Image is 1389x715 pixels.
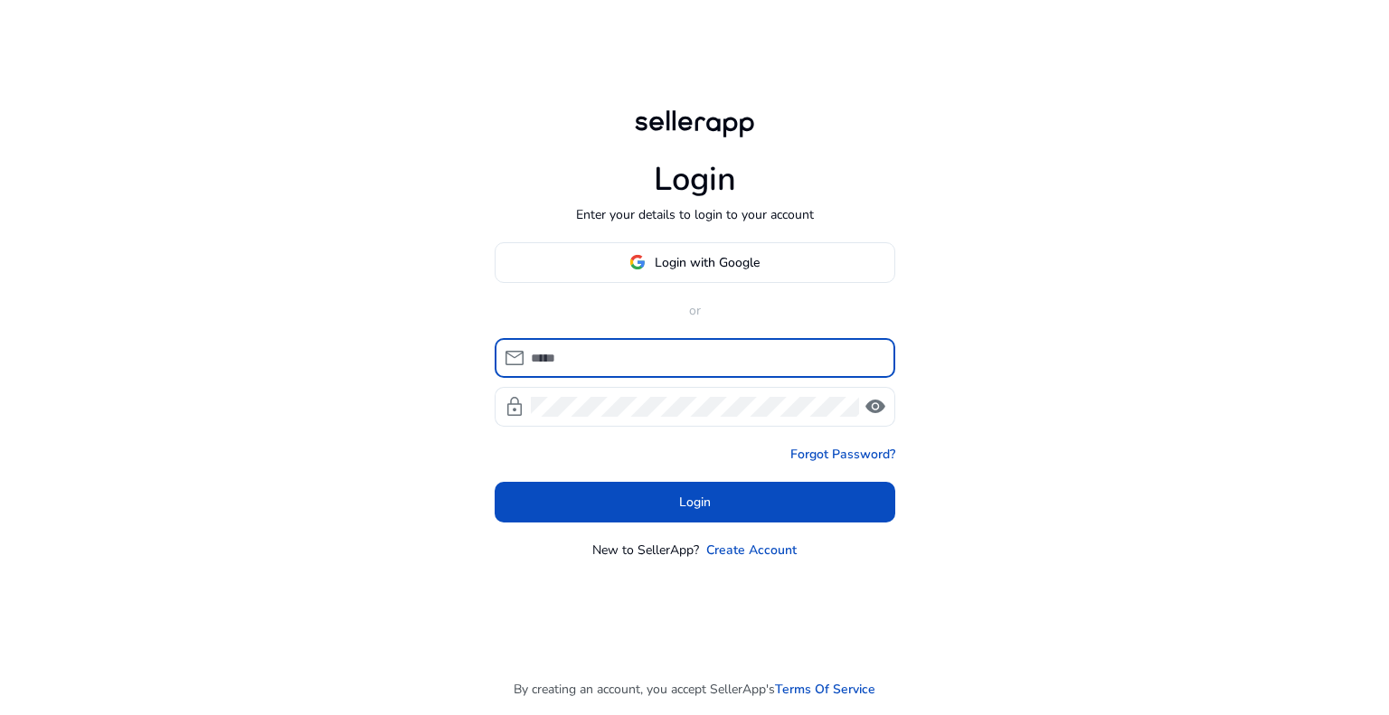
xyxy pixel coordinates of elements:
a: Terms Of Service [775,680,875,699]
img: google-logo.svg [629,254,646,270]
p: Enter your details to login to your account [576,205,814,224]
button: Login with Google [495,242,895,283]
p: New to SellerApp? [592,541,699,560]
span: visibility [865,396,886,418]
span: mail [504,347,525,369]
a: Create Account [706,541,797,560]
span: Login with Google [655,253,760,272]
span: lock [504,396,525,418]
p: or [495,301,895,320]
h1: Login [654,160,736,199]
a: Forgot Password? [790,445,895,464]
button: Login [495,482,895,522]
span: Login [679,493,711,512]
